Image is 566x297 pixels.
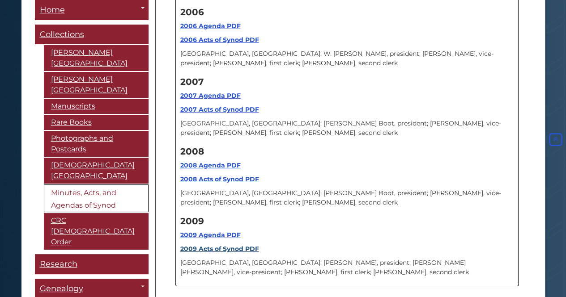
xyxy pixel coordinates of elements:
[44,213,149,250] a: CRC [DEMOGRAPHIC_DATA] Order
[180,76,204,87] strong: 2007
[180,258,514,277] p: [GEOGRAPHIC_DATA], [GEOGRAPHIC_DATA]: [PERSON_NAME], president; [PERSON_NAME] [PERSON_NAME], vice...
[40,259,77,269] span: Research
[180,92,241,100] a: 2007 Agenda PDF
[44,72,149,98] a: [PERSON_NAME][GEOGRAPHIC_DATA]
[180,231,241,239] a: 2009 Agenda PDF
[180,188,514,207] p: [GEOGRAPHIC_DATA], [GEOGRAPHIC_DATA]: [PERSON_NAME] Boot, president; [PERSON_NAME], vice-presiden...
[180,161,241,169] a: 2008 Agenda PDF
[180,7,204,17] strong: 2006
[35,25,149,45] a: Collections
[180,245,259,253] a: 2009 Acts of Synod PDF
[180,22,241,30] a: 2006 Agenda PDF
[180,146,204,157] strong: 2008
[180,175,259,183] a: 2008 Acts of Synod PDF
[44,184,149,212] a: Minutes, Acts, and Agendas of Synod
[44,99,149,114] a: Manuscripts
[40,5,65,15] span: Home
[180,119,514,138] p: [GEOGRAPHIC_DATA], [GEOGRAPHIC_DATA]: [PERSON_NAME] Boot, president; [PERSON_NAME], vice-presiden...
[35,254,149,274] a: Research
[180,36,259,44] a: 2006 Acts of Synod PDF
[44,131,149,157] a: Photographs and Postcards
[180,49,514,68] p: [GEOGRAPHIC_DATA], [GEOGRAPHIC_DATA]: W. [PERSON_NAME], president; [PERSON_NAME], vice-president;...
[44,115,149,130] a: Rare Books
[40,284,83,293] span: Genealogy
[547,136,564,144] a: Back to Top
[40,29,84,39] span: Collections
[44,158,149,184] a: [DEMOGRAPHIC_DATA][GEOGRAPHIC_DATA]
[44,45,149,71] a: [PERSON_NAME][GEOGRAPHIC_DATA]
[180,105,259,113] a: 2007 Acts of Synod PDF
[180,216,204,226] strong: 2009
